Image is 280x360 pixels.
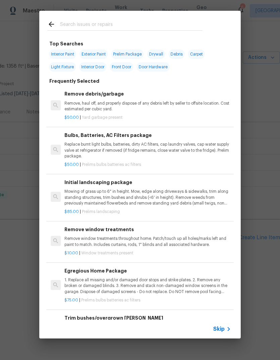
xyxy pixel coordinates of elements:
[64,101,231,112] p: Remove, haul off, and properly dispose of any debris left by seller to offsite location. Cost est...
[64,297,231,303] p: |
[49,40,83,47] h6: Top Searches
[82,210,120,214] span: Prelims landscaping
[64,163,79,167] span: $50.00
[64,132,231,139] h6: Bulbs, Batteries, AC Filters package
[64,115,79,119] span: $50.00
[64,314,231,322] h6: Trim bushes/overgrown [PERSON_NAME]
[137,62,170,72] span: Door Hardware
[64,298,78,302] span: $75.00
[60,20,202,30] input: Search issues or repairs
[64,226,231,233] h6: Remove window treatments
[81,251,133,255] span: Window treatments present
[147,49,165,59] span: Drywall
[79,62,106,72] span: Interior Door
[188,49,205,59] span: Carpet
[49,62,76,72] span: Light Fixture
[82,163,141,167] span: Prelims bulbs batteries ac filters
[64,210,79,214] span: $85.00
[111,49,144,59] span: Prelim Package
[64,209,231,215] p: |
[64,179,231,186] h6: Initial landscaping package
[110,62,133,72] span: Front Door
[82,115,123,119] span: Yard garbage present
[64,115,231,120] p: |
[64,250,231,256] p: |
[169,49,185,59] span: Debris
[64,251,78,255] span: $10.00
[49,49,76,59] span: Interior Paint
[81,298,140,302] span: Prelims bulbs batteries ac filters
[64,267,231,275] h6: Egregious Home Package
[64,236,231,247] p: Remove window treatments throughout home. Patch/touch up all holes/marks left and paint to match....
[64,189,231,206] p: Mowing of grass up to 6" in height. Mow, edge along driveways & sidewalks, trim along standing st...
[64,277,231,294] p: 1. Replace all missing and/or damaged door stops and strike plates. 2. Remove any broken or damag...
[64,142,231,159] p: Replace burnt light bulbs, batteries, dirty AC filters, cap laundry valves, cap water supply valv...
[64,90,231,98] h6: Remove debris/garbage
[213,326,225,332] span: Skip
[64,162,231,168] p: |
[80,49,108,59] span: Exterior Paint
[49,77,99,85] h6: Frequently Selected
